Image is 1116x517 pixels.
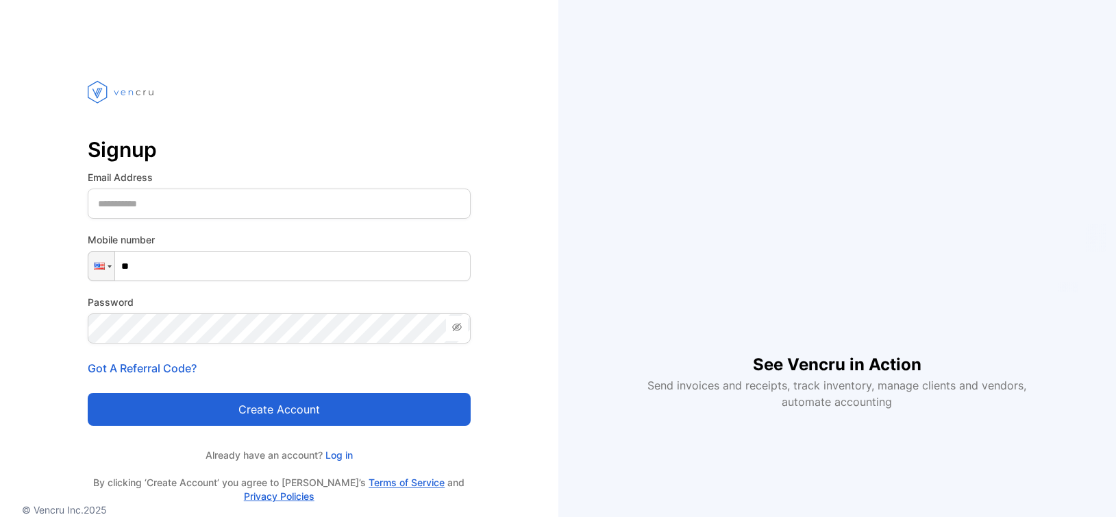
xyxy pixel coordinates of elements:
label: Email Address [88,170,471,184]
p: Got A Referral Code? [88,360,471,376]
a: Terms of Service [369,477,445,488]
p: By clicking ‘Create Account’ you agree to [PERSON_NAME]’s and [88,476,471,503]
p: Signup [88,133,471,166]
h1: See Vencru in Action [753,330,921,377]
label: Mobile number [88,232,471,247]
p: Send invoices and receipts, track inventory, manage clients and vendors, automate accounting [640,377,1034,410]
img: vencru logo [88,55,156,129]
div: United States: + 1 [88,252,114,280]
p: Already have an account? [88,448,471,462]
label: Password [88,295,471,309]
button: Create account [88,393,471,426]
a: Privacy Policies [244,490,314,502]
a: Log in [323,449,353,461]
iframe: YouTube video player [638,107,1036,330]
